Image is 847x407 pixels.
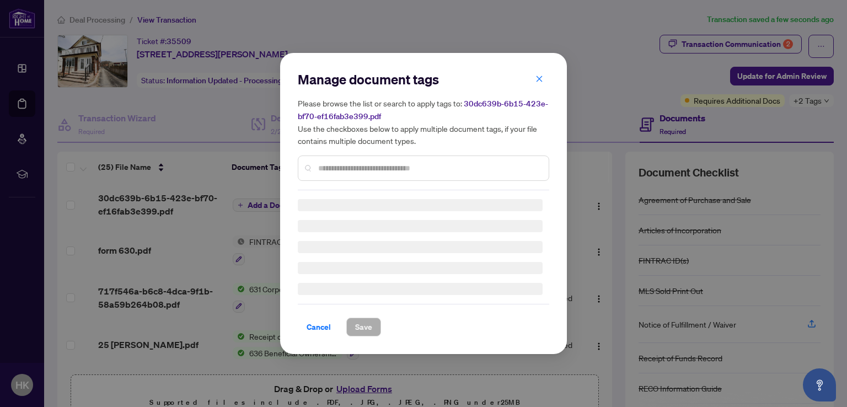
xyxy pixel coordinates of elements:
[803,368,836,401] button: Open asap
[346,318,381,336] button: Save
[535,75,543,83] span: close
[298,97,549,147] h5: Please browse the list or search to apply tags to: Use the checkboxes below to apply multiple doc...
[307,318,331,336] span: Cancel
[298,71,549,88] h2: Manage document tags
[298,318,340,336] button: Cancel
